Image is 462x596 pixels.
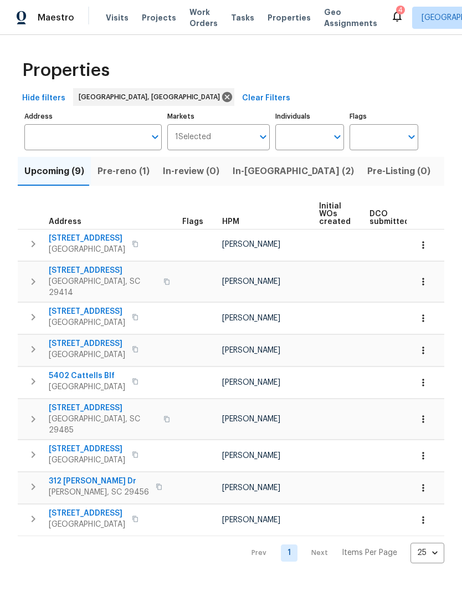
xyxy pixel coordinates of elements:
[342,547,397,558] p: Items Per Page
[49,487,149,498] span: [PERSON_NAME], SC 29456
[255,129,271,145] button: Open
[49,338,125,349] span: [STREET_ADDRESS]
[147,129,163,145] button: Open
[73,88,234,106] div: [GEOGRAPHIC_DATA], [GEOGRAPHIC_DATA]
[49,244,125,255] span: [GEOGRAPHIC_DATA]
[398,4,403,16] div: 4
[369,210,409,226] span: DCO submitted
[222,516,280,524] span: [PERSON_NAME]
[49,370,125,381] span: 5402 Cattells Blf
[22,91,65,105] span: Hide filters
[49,414,157,436] span: [GEOGRAPHIC_DATA], SC 29485
[49,317,125,328] span: [GEOGRAPHIC_DATA]
[22,65,110,76] span: Properties
[97,164,150,179] span: Pre-reno (1)
[163,164,219,179] span: In-review (0)
[49,265,157,276] span: [STREET_ADDRESS]
[222,379,280,386] span: [PERSON_NAME]
[231,14,254,22] span: Tasks
[410,538,444,567] div: 25
[24,164,84,179] span: Upcoming (9)
[49,233,125,244] span: [STREET_ADDRESS]
[242,91,290,105] span: Clear Filters
[404,129,419,145] button: Open
[281,544,297,562] a: Goto page 1
[49,381,125,393] span: [GEOGRAPHIC_DATA]
[142,12,176,23] span: Projects
[367,164,430,179] span: Pre-Listing (0)
[49,476,149,487] span: 312 [PERSON_NAME] Dr
[49,403,157,414] span: [STREET_ADDRESS]
[222,241,280,248] span: [PERSON_NAME]
[275,113,344,120] label: Individuals
[49,444,125,455] span: [STREET_ADDRESS]
[182,218,203,226] span: Flags
[330,129,345,145] button: Open
[49,276,157,298] span: [GEOGRAPHIC_DATA], SC 29414
[222,452,280,460] span: [PERSON_NAME]
[324,7,377,29] span: Geo Assignments
[49,508,125,519] span: [STREET_ADDRESS]
[222,314,280,322] span: [PERSON_NAME]
[189,7,218,29] span: Work Orders
[350,113,418,120] label: Flags
[241,543,444,563] nav: Pagination Navigation
[49,519,125,530] span: [GEOGRAPHIC_DATA]
[222,484,280,492] span: [PERSON_NAME]
[222,415,280,423] span: [PERSON_NAME]
[233,164,354,179] span: In-[GEOGRAPHIC_DATA] (2)
[222,347,280,354] span: [PERSON_NAME]
[49,306,125,317] span: [STREET_ADDRESS]
[268,12,311,23] span: Properties
[167,113,270,120] label: Markets
[18,88,70,109] button: Hide filters
[106,12,129,23] span: Visits
[49,349,125,360] span: [GEOGRAPHIC_DATA]
[79,91,224,103] span: [GEOGRAPHIC_DATA], [GEOGRAPHIC_DATA]
[38,12,74,23] span: Maestro
[49,218,81,226] span: Address
[238,88,295,109] button: Clear Filters
[49,455,125,466] span: [GEOGRAPHIC_DATA]
[24,113,162,120] label: Address
[222,218,239,226] span: HPM
[222,278,280,286] span: [PERSON_NAME]
[319,202,351,226] span: Initial WOs created
[175,133,211,142] span: 1 Selected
